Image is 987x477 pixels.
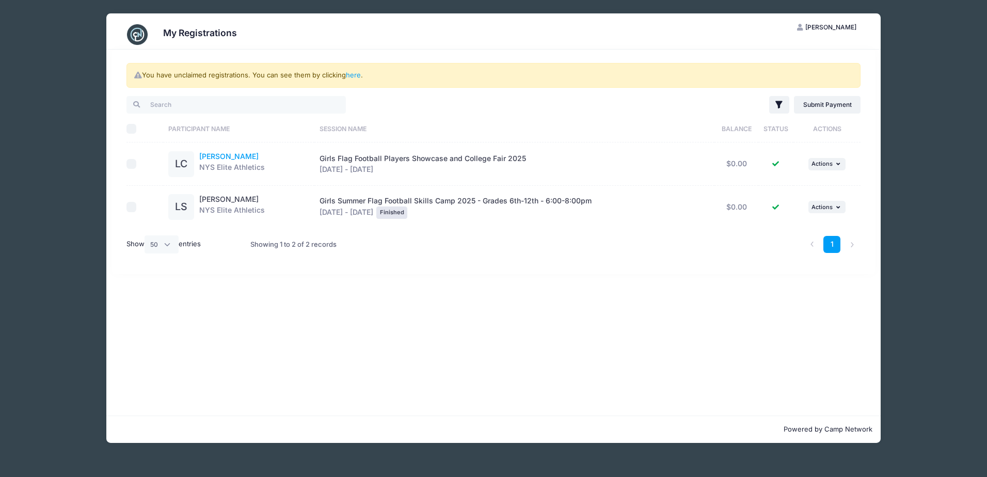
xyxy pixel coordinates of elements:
[346,71,361,79] a: here
[199,195,259,203] a: [PERSON_NAME]
[320,154,526,163] span: Girls Flag Football Players Showcase and College Fair 2025
[714,142,758,186] td: $0.00
[794,96,861,114] a: Submit Payment
[145,235,179,253] select: Showentries
[823,236,840,253] a: 1
[811,203,833,211] span: Actions
[250,233,337,257] div: Showing 1 to 2 of 2 records
[320,196,592,205] span: Girls Summer Flag Football Skills Camp 2025 - Grades 6th-12th - 6:00-8:00pm
[126,96,346,114] input: Search
[126,63,861,88] div: You have unclaimed registrations. You can see them by clicking .
[758,115,793,142] th: Status: activate to sort column ascending
[115,424,872,435] p: Powered by Camp Network
[320,196,710,219] div: [DATE] - [DATE]
[168,194,194,220] div: LS
[811,160,833,167] span: Actions
[199,194,265,220] div: NYS Elite Athletics
[168,160,194,169] a: LC
[793,115,861,142] th: Actions: activate to sort column ascending
[163,27,237,38] h3: My Registrations
[163,115,314,142] th: Participant Name: activate to sort column ascending
[320,153,710,175] div: [DATE] - [DATE]
[314,115,715,142] th: Session Name: activate to sort column ascending
[126,115,163,142] th: Select All
[808,158,846,170] button: Actions
[376,206,407,219] div: Finished
[714,186,758,229] td: $0.00
[805,23,856,31] span: [PERSON_NAME]
[199,151,265,177] div: NYS Elite Athletics
[788,19,866,36] button: [PERSON_NAME]
[126,235,201,253] label: Show entries
[808,201,846,213] button: Actions
[168,151,194,177] div: LC
[199,152,259,161] a: [PERSON_NAME]
[127,24,148,45] img: CampNetwork
[714,115,758,142] th: Balance: activate to sort column ascending
[168,203,194,212] a: LS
